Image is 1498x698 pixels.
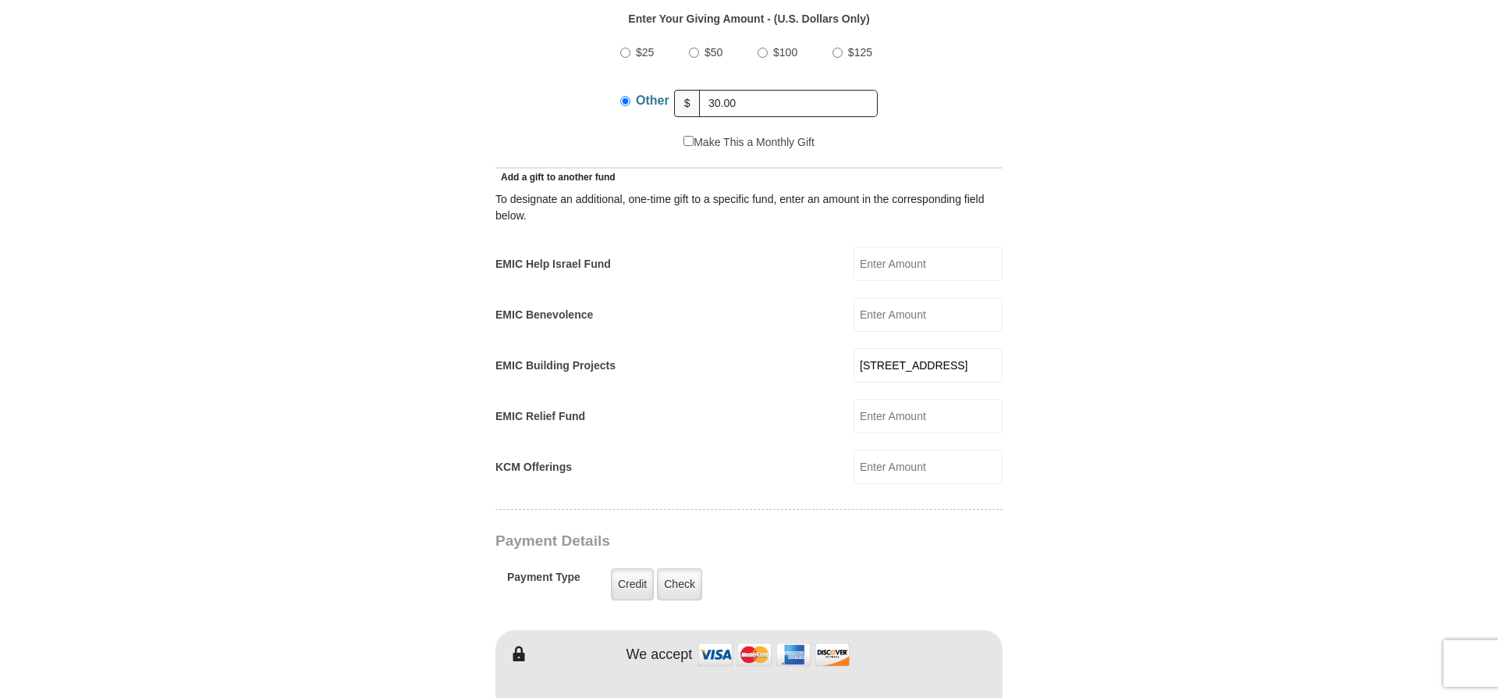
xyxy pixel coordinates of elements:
[683,136,694,146] input: Make This a Monthly Gift
[657,568,702,600] label: Check
[773,46,797,59] span: $100
[636,46,654,59] span: $25
[495,191,1003,224] div: To designate an additional, one-time gift to a specific fund, enter an amount in the correspondin...
[699,90,878,117] input: Other Amount
[636,94,669,107] span: Other
[854,297,1003,332] input: Enter Amount
[495,532,893,550] h3: Payment Details
[495,408,585,425] label: EMIC Relief Fund
[507,571,580,592] h5: Payment Type
[848,46,872,59] span: $125
[854,399,1003,433] input: Enter Amount
[611,568,654,600] label: Credit
[674,90,701,117] span: $
[495,459,572,475] label: KCM Offerings
[854,348,1003,383] input: Enter Amount
[683,134,815,151] label: Make This a Monthly Gift
[495,358,616,374] label: EMIC Building Projects
[854,247,1003,281] input: Enter Amount
[705,46,722,59] span: $50
[696,638,852,671] img: credit cards accepted
[495,256,611,272] label: EMIC Help Israel Fund
[854,450,1003,484] input: Enter Amount
[495,172,616,183] span: Add a gift to another fund
[628,12,869,25] strong: Enter Your Giving Amount - (U.S. Dollars Only)
[495,307,593,323] label: EMIC Benevolence
[627,646,693,664] h4: We accept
